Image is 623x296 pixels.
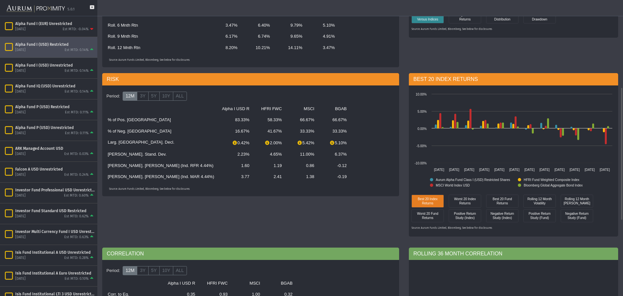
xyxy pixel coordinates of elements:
[318,126,351,137] td: 33.33%
[67,7,75,12] div: 5.0.1
[6,2,65,16] img: Aurum-Proximity%20white.svg
[15,208,95,213] div: Investor Fund Standard USD Restricted
[411,10,444,23] div: Performance Versus Indices
[164,278,199,289] td: Alpha I USD R
[418,127,427,131] text: 0.00%
[488,12,517,21] div: Performance Distribution
[416,93,427,96] text: 10.00%
[411,195,444,208] div: Best 20 Index Returns
[253,149,286,160] td: 4.65%
[449,195,481,208] div: Worst 20 Index Returns
[218,103,253,114] td: Alpha I USD R
[15,104,95,109] div: Alpha Fund P (USD) Restricted
[15,193,26,198] div: [DATE]
[600,168,610,172] text: [DATE]
[436,184,470,187] text: MSCI World Index USD
[413,211,442,220] div: Worst 20 Fund Returns
[65,277,89,281] div: Est MTD: 0.10%
[64,193,89,198] div: Est MTD: 0.60%
[318,160,351,171] td: -0.12
[64,235,89,240] div: Est MTD: 0.63%
[524,184,583,187] text: Bloomberg Global Aggregate Bond Index
[15,131,26,136] div: [DATE]
[65,48,89,53] div: Est MTD: 0.14%
[15,110,26,115] div: [DATE]
[286,114,318,125] td: 66.67%
[104,137,218,149] td: Larg. [GEOGRAPHIC_DATA]. Decl.
[15,167,95,172] div: Falcon A USD Unrestricted
[486,195,519,208] div: Best 20 Fund Returns
[488,196,517,206] div: Best 20 Fund Returns
[109,58,392,62] p: Source: Aurum Funds Limited, Bloomberg, See below for disclosures
[562,211,592,220] div: Negative Return Study (Fund)
[525,196,554,206] div: Rolling 12 Month Volatility
[318,103,351,114] td: BGAB
[104,126,218,137] td: % of Neg. [GEOGRAPHIC_DATA]
[318,149,351,160] td: 6.37%
[148,266,160,275] label: 5Y
[413,12,442,21] div: Performance Versus Indices
[274,42,306,53] td: 14.11%
[585,168,595,172] text: [DATE]
[264,278,297,289] td: BGAB
[486,10,519,23] div: Performance Distribution
[411,209,444,222] div: Worst 20 Fund Returns
[464,168,474,172] text: [DATE]
[561,209,593,222] div: Negative Return Study (Fund)
[525,211,554,220] div: Positive Return Study (Fund)
[274,31,306,42] td: 9.65%
[286,149,318,160] td: 11.00%
[218,126,253,137] td: 16.67%
[409,248,618,260] div: ROLLING 36 MONTH CORRELATION
[15,229,95,234] div: Investor Multi Currency Fund I USD Unrestricted
[218,149,253,160] td: 2.23%
[306,31,339,42] td: 4.91%
[123,266,137,275] label: 12M
[102,248,399,260] div: CORRELATION
[253,103,286,114] td: HFRI FWC
[104,42,206,53] td: Roll. 12 Mnth Rtn
[555,168,565,172] text: [DATE]
[413,196,442,206] div: Best 20 Index Returns
[286,160,318,171] td: 0.86
[488,211,517,220] div: Negative Return Study (Index)
[318,114,351,125] td: 66.67%
[159,92,173,101] label: 10Y
[449,209,481,222] div: Positive Return Study (Index)
[206,20,241,31] td: 3.47%
[173,92,187,101] label: ALL
[494,168,505,172] text: [DATE]
[109,187,392,191] p: Source: Aurum Funds Limited, Bloomberg, See below for disclosures
[569,168,580,172] text: [DATE]
[415,161,427,165] text: -10.00%
[104,149,218,160] td: [PERSON_NAME]. Stand. Dev.
[286,137,318,149] td: 5.42%
[64,214,89,219] div: Est MTD: 0.62%
[232,278,264,289] td: MSCI
[104,171,218,182] td: [PERSON_NAME]. [PERSON_NAME] (Ind. MAR 4.44%)
[416,144,427,148] text: -5.00%
[104,114,218,125] td: % of Pos. [GEOGRAPHIC_DATA]
[318,137,351,149] td: 5.10%
[104,31,206,42] td: Roll. 9 Mnth Rtn
[15,277,26,281] div: [DATE]
[65,110,89,115] div: Est MTD: 0.11%
[15,69,26,73] div: [DATE]
[306,20,339,31] td: 5.10%
[15,152,26,157] div: [DATE]
[411,226,616,230] p: Source: Aurum Funds Limited, Bloomberg, See below for disclosures
[450,196,480,206] div: Worst 20 Index Returns
[104,91,123,102] div: Period:
[306,42,339,53] td: 3.47%
[65,89,89,94] div: Est MTD: 0.14%
[15,27,26,32] div: [DATE]
[253,126,286,137] td: 41.67%
[15,173,26,177] div: [DATE]
[241,20,274,31] td: 6.40%
[102,73,399,85] div: RISK
[539,168,550,172] text: [DATE]
[524,178,580,182] text: HFRI Fund Weighted Composite Index
[148,92,160,101] label: 5Y
[253,137,286,149] td: 2.00%
[15,42,95,47] div: Alpha Fund I (USD) Restricted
